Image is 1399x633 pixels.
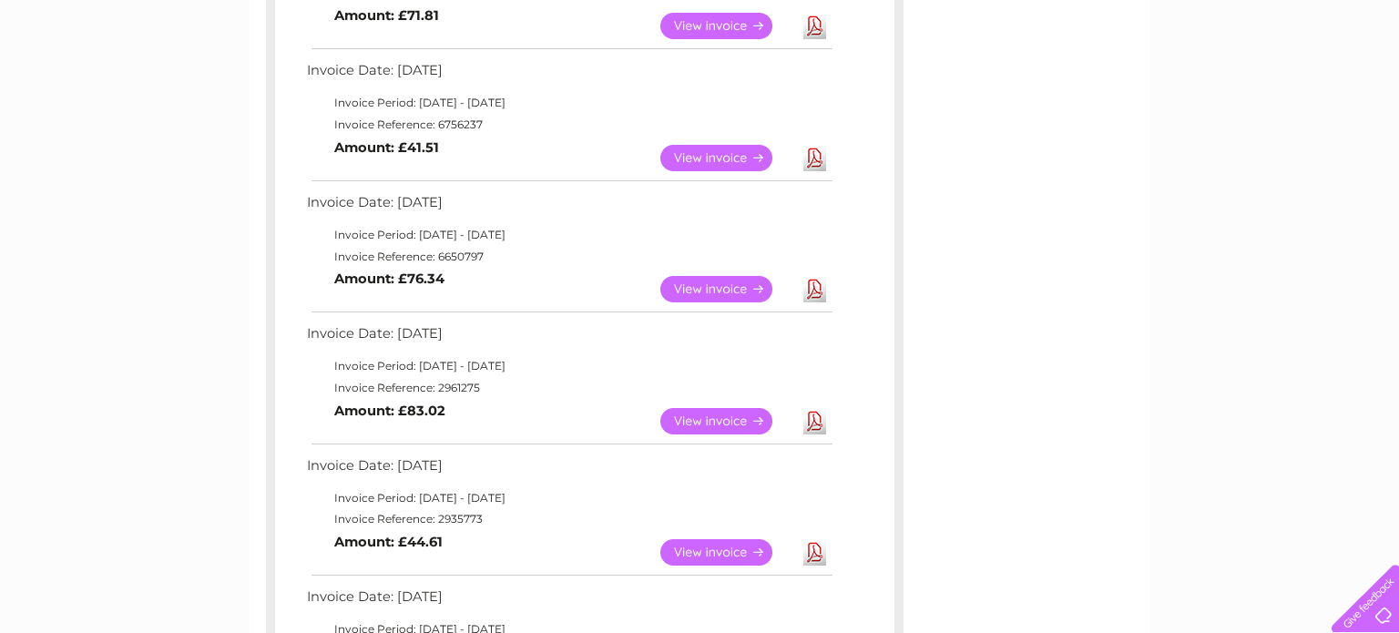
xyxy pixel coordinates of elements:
[302,377,835,399] td: Invoice Reference: 2961275
[302,487,835,509] td: Invoice Period: [DATE] - [DATE]
[1124,77,1164,91] a: Energy
[660,539,794,566] a: View
[660,408,794,434] a: View
[1278,77,1322,91] a: Contact
[302,58,835,92] td: Invoice Date: [DATE]
[271,10,1131,88] div: Clear Business is a trading name of Verastar Limited (registered in [GEOGRAPHIC_DATA] No. 3667643...
[1339,77,1382,91] a: Log out
[334,139,439,156] b: Amount: £41.51
[803,13,826,39] a: Download
[302,585,835,618] td: Invoice Date: [DATE]
[660,13,794,39] a: View
[803,408,826,434] a: Download
[302,322,835,355] td: Invoice Date: [DATE]
[334,271,444,287] b: Amount: £76.34
[302,246,835,268] td: Invoice Reference: 6650797
[803,539,826,566] a: Download
[302,508,835,530] td: Invoice Reference: 2935773
[1175,77,1230,91] a: Telecoms
[302,114,835,136] td: Invoice Reference: 6756237
[49,47,142,103] img: logo.png
[302,92,835,114] td: Invoice Period: [DATE] - [DATE]
[334,7,439,24] b: Amount: £71.81
[334,403,445,419] b: Amount: £83.02
[803,145,826,171] a: Download
[302,224,835,246] td: Invoice Period: [DATE] - [DATE]
[334,534,443,550] b: Amount: £44.61
[1056,9,1181,32] a: 0333 014 3131
[302,355,835,377] td: Invoice Period: [DATE] - [DATE]
[302,454,835,487] td: Invoice Date: [DATE]
[302,190,835,224] td: Invoice Date: [DATE]
[803,276,826,302] a: Download
[660,145,794,171] a: View
[1241,77,1267,91] a: Blog
[660,276,794,302] a: View
[1078,77,1113,91] a: Water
